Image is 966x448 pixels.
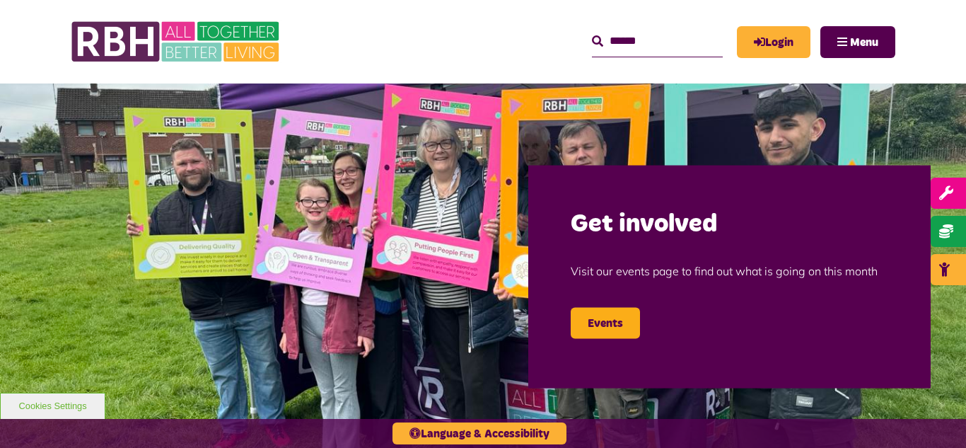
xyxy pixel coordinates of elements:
[571,207,888,241] h2: Get involved
[571,241,888,300] p: Visit our events page to find out what is going on this month
[737,26,810,58] a: MyRBH
[392,423,566,444] button: Language & Accessibility
[850,37,878,48] span: Menu
[820,26,895,58] button: Navigation
[71,14,283,69] img: RBH
[571,307,640,338] a: Events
